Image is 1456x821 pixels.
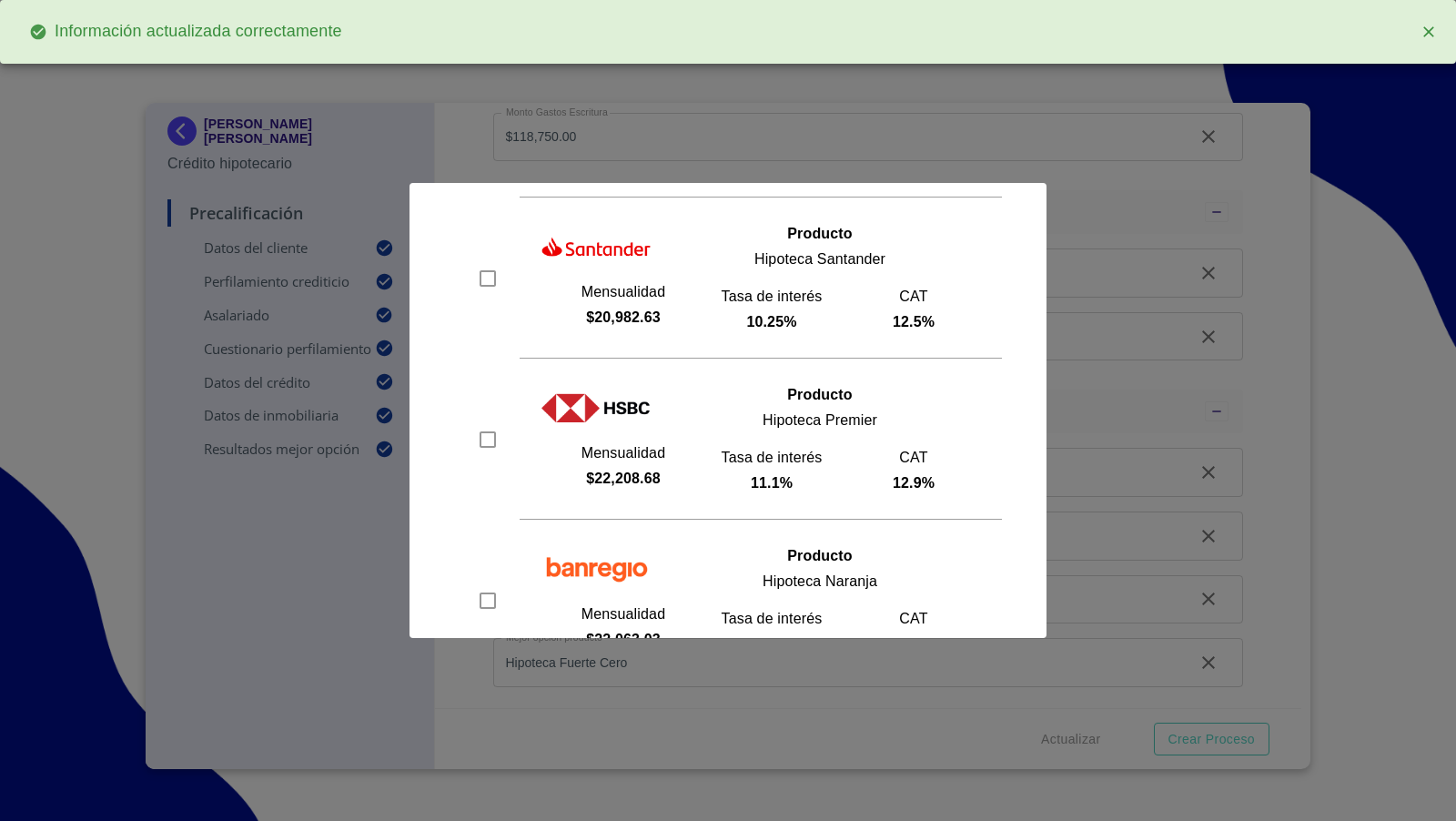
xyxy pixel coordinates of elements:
[847,635,980,654] p: 13.4%
[660,225,980,243] p: Producto
[847,288,980,306] p: CAT
[660,411,980,430] p: Hipoteca Premier
[705,313,838,331] p: 10.25%
[847,449,980,467] p: CAT
[705,449,838,467] p: Tasa de interés
[541,542,651,596] img: https://fintecimal-common.s3.amazonaws.com/chiplo/banks/banregio_logo_rszd.png
[660,386,980,404] p: Producto
[541,283,705,301] p: Mensualidad
[541,605,705,623] p: Mensualidad
[541,444,705,462] p: Mensualidad
[847,610,980,628] p: CAT
[660,547,980,565] p: Producto
[541,219,651,274] img: https://fintecimal-common.s3.amazonaws.com/chiplo/banks/santander_logo_rzsd.png
[15,13,357,51] span: Información actualizada correctamente
[541,631,705,649] p: $22,063.03
[705,288,838,306] p: Tasa de interés
[660,573,980,591] p: Hipoteca Naranja
[847,313,980,331] p: 12.5%
[541,380,651,435] img: https://fintecimal-common.s3.amazonaws.com/chiplo/banks/hsbc_logo_rszd.png
[541,470,705,488] p: $22,208.68
[705,635,838,654] p: 11%
[705,474,838,492] p: 11.1%
[705,610,838,628] p: Tasa de interés
[847,474,980,492] p: 12.9%
[541,309,705,327] p: $20,982.63
[1409,12,1449,52] button: close
[660,250,980,269] p: Hipoteca Santander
